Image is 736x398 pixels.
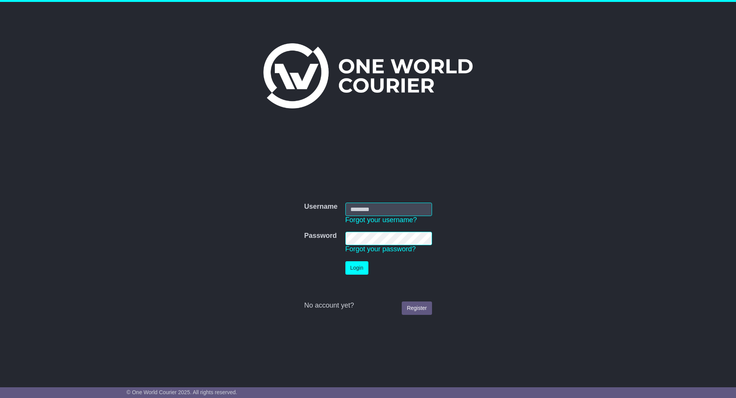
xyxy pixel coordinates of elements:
label: Password [304,232,337,240]
label: Username [304,203,337,211]
button: Login [345,261,368,275]
a: Forgot your password? [345,245,416,253]
a: Register [402,301,432,315]
img: One World [263,43,473,108]
span: © One World Courier 2025. All rights reserved. [127,389,237,395]
div: No account yet? [304,301,432,310]
a: Forgot your username? [345,216,417,224]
